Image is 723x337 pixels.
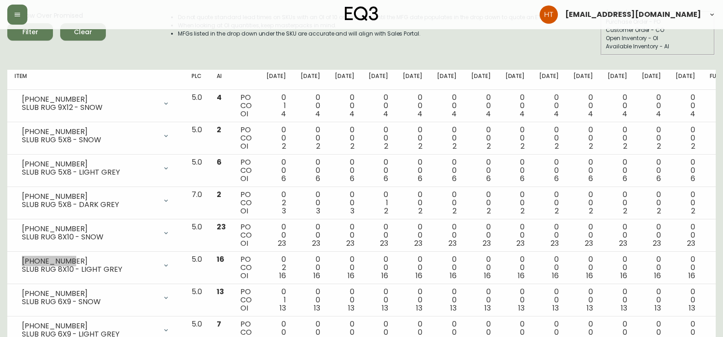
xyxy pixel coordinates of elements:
div: 0 0 [369,158,388,183]
div: [PHONE_NUMBER]SLUB RUG 9X12 - SNOW [15,93,177,114]
div: 0 0 [676,158,695,183]
th: [DATE] [293,70,328,90]
span: 23 [312,238,320,249]
span: 23 [687,238,695,249]
div: 0 0 [335,288,354,312]
div: 0 0 [471,255,491,280]
div: [PHONE_NUMBER]SLUB RUG 6X9 - SNOW [15,288,177,308]
span: 2 [487,206,491,216]
div: PO CO [240,255,252,280]
span: 6 [520,173,525,184]
th: [DATE] [328,70,362,90]
div: [PHONE_NUMBER] [22,128,157,136]
span: 16 [348,270,354,281]
span: OI [240,206,248,216]
span: 4 [588,109,593,119]
div: 0 2 [266,255,286,280]
span: 13 [217,286,224,297]
div: 0 0 [471,223,491,248]
div: 0 0 [403,255,422,280]
span: 2 [453,206,457,216]
td: 5.0 [184,252,209,284]
td: 5.0 [184,155,209,187]
div: 0 0 [642,255,661,280]
div: PO CO [240,158,252,183]
span: 2 [384,141,388,151]
div: 0 0 [301,191,320,215]
div: 0 0 [505,158,525,183]
div: [PHONE_NUMBER]SLUB RUG 8X10 - SNOW [15,223,177,243]
span: 16 [279,270,286,281]
div: 0 0 [301,93,320,118]
div: 0 0 [437,288,457,312]
div: 0 0 [642,191,661,215]
div: 0 0 [437,255,457,280]
span: 2 [691,206,695,216]
span: 4 [217,92,222,103]
span: 4 [349,109,354,119]
div: 0 0 [403,191,422,215]
div: 0 0 [608,158,627,183]
th: [DATE] [361,70,395,90]
div: 0 0 [608,223,627,248]
div: 0 0 [676,126,695,150]
div: 0 0 [335,126,354,150]
span: 16 [552,270,559,281]
button: Clear [60,23,106,41]
span: 4 [383,109,388,119]
span: 4 [281,109,286,119]
div: Customer Order - CO [606,26,710,34]
span: 2 [657,206,661,216]
span: 16 [586,270,593,281]
div: 0 0 [608,93,627,118]
div: 0 0 [676,223,695,248]
td: 7.0 [184,187,209,219]
div: 0 0 [676,191,695,215]
span: 13 [348,303,354,313]
div: 0 0 [369,255,388,280]
img: cadcaaaf975f2b29e0fd865e7cfaed0d [540,5,558,24]
span: 23 [551,238,559,249]
div: 0 0 [403,93,422,118]
div: 0 0 [437,223,457,248]
div: 0 0 [608,126,627,150]
div: PO CO [240,288,252,312]
div: 0 0 [539,191,559,215]
span: 6 [588,173,593,184]
div: PO CO [240,191,252,215]
div: SLUB RUG 9X12 - SNOW [22,104,157,112]
div: 0 0 [403,126,422,150]
div: 0 0 [505,223,525,248]
div: 0 0 [266,158,286,183]
th: [DATE] [635,70,669,90]
div: 0 0 [573,255,593,280]
div: 0 0 [505,93,525,118]
div: 0 0 [642,93,661,118]
button: Filter [7,23,53,41]
span: 2 [487,141,491,151]
div: 0 0 [403,158,422,183]
th: [DATE] [566,70,600,90]
div: Open Inventory - OI [606,34,710,42]
div: 0 0 [335,191,354,215]
span: 6 [623,173,627,184]
span: 2 [384,206,388,216]
th: [DATE] [600,70,635,90]
div: 0 2 [266,191,286,215]
div: 0 0 [301,223,320,248]
span: 16 [313,270,320,281]
span: 3 [316,206,320,216]
span: 4 [656,109,661,119]
div: 0 0 [573,158,593,183]
div: 0 0 [642,288,661,312]
div: 0 0 [642,223,661,248]
span: 6 [554,173,559,184]
div: [PHONE_NUMBER] [22,225,157,233]
div: 0 0 [539,288,559,312]
div: 0 0 [573,126,593,150]
span: OI [240,270,248,281]
td: 5.0 [184,219,209,252]
span: OI [240,109,248,119]
div: 0 1 [369,191,388,215]
span: 4 [486,109,491,119]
